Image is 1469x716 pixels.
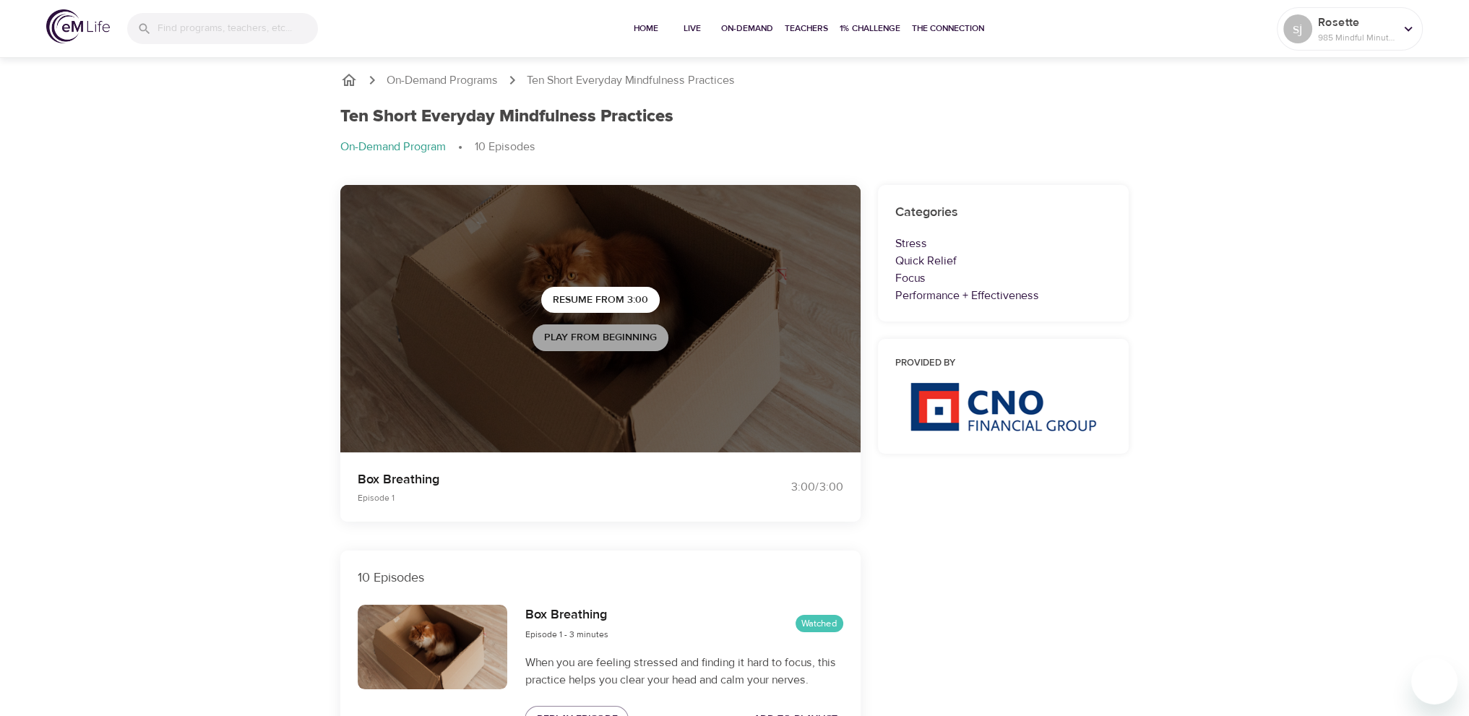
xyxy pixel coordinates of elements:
h1: Ten Short Everyday Mindfulness Practices [340,106,673,127]
span: Live [675,21,710,36]
p: Ten Short Everyday Mindfulness Practices [527,72,735,89]
p: Performance + Effectiveness [895,287,1112,304]
p: Rosette [1318,14,1395,31]
div: sj [1283,14,1312,43]
p: 10 Episodes [475,139,535,155]
h6: Categories [895,202,1112,223]
a: On-Demand Programs [387,72,498,89]
span: On-Demand [721,21,773,36]
button: Resume from 3:00 [541,287,660,314]
iframe: Button to launch messaging window [1411,658,1457,704]
p: 985 Mindful Minutes [1318,31,1395,44]
span: Watched [796,617,843,631]
span: Play from beginning [544,329,657,347]
span: 1% Challenge [840,21,900,36]
input: Find programs, teachers, etc... [158,13,318,44]
span: Teachers [785,21,828,36]
span: Home [629,21,663,36]
img: logo [46,9,110,43]
p: Focus [895,269,1112,287]
span: Episode 1 - 3 minutes [525,629,608,640]
p: Quick Relief [895,252,1112,269]
nav: breadcrumb [340,72,1129,89]
p: Stress [895,235,1112,252]
p: 10 Episodes [358,568,843,587]
p: When you are feeling stressed and finding it hard to focus, this practice helps you clear your he... [525,654,843,689]
p: On-Demand Program [340,139,446,155]
h6: Box Breathing [525,605,608,626]
p: Episode 1 [358,491,718,504]
div: 3:00 / 3:00 [735,479,843,496]
p: Box Breathing [358,470,718,489]
nav: breadcrumb [340,139,1129,156]
button: Play from beginning [533,324,668,351]
img: CNO%20logo.png [910,382,1096,431]
h6: Provided by [895,356,1112,371]
span: Resume from 3:00 [553,291,648,309]
span: The Connection [912,21,984,36]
